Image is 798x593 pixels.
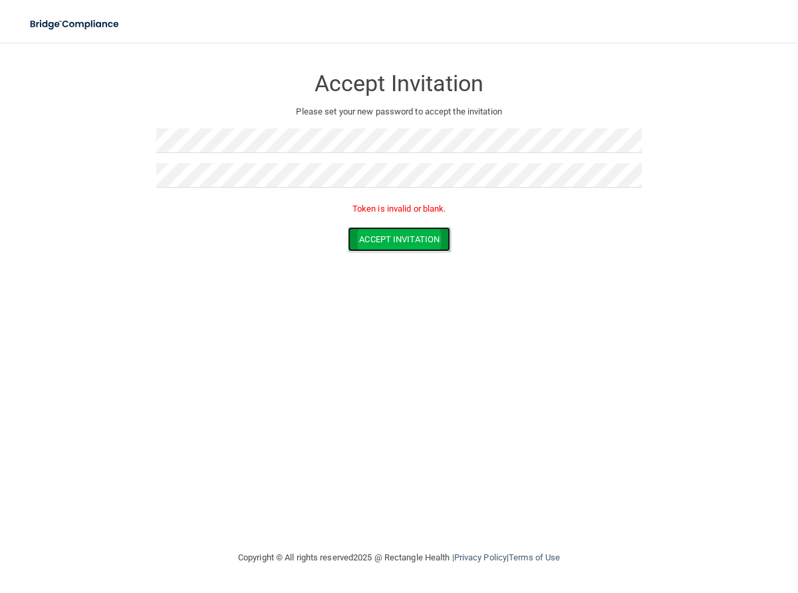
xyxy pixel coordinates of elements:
[348,227,450,252] button: Accept Invitation
[454,552,506,562] a: Privacy Policy
[156,71,642,96] h3: Accept Invitation
[156,201,642,217] p: Token is invalid or blank.
[568,498,782,552] iframe: Drift Widget Chat Controller
[156,536,642,579] div: Copyright © All rights reserved 2025 @ Rectangle Health | |
[166,104,632,120] p: Please set your new password to accept the invitation
[20,11,130,38] img: bridge_compliance_login_screen.278c3ca4.svg
[509,552,560,562] a: Terms of Use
